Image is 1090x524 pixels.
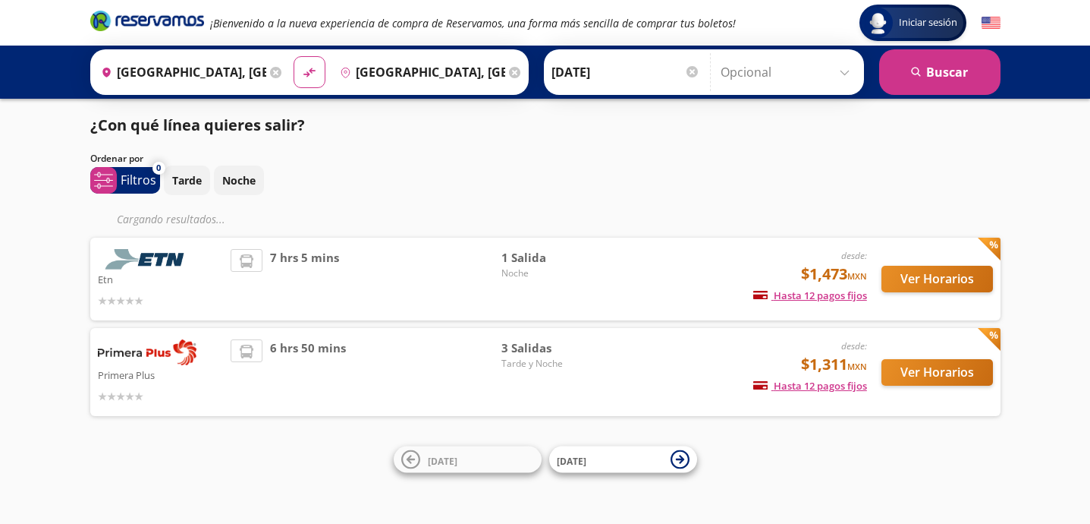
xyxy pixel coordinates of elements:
span: Tarde y Noche [501,357,608,371]
small: MXN [847,270,867,282]
span: Hasta 12 pagos fijos [753,379,867,393]
button: Tarde [164,166,210,195]
i: Brand Logo [90,9,204,32]
span: $1,311 [801,353,867,376]
p: Filtros [121,171,156,189]
em: ¡Bienvenido a la nueva experiencia de compra de Reservamos, una forma más sencilla de comprar tus... [210,16,736,30]
button: Ver Horarios [881,359,993,386]
input: Elegir Fecha [551,53,700,91]
span: 3 Salidas [501,339,608,357]
button: English [982,14,1000,33]
button: Ver Horarios [881,266,993,292]
p: Tarde [172,172,202,188]
input: Opcional [721,53,856,91]
small: MXN [847,361,867,372]
input: Buscar Destino [334,53,505,91]
span: Iniciar sesión [893,15,963,30]
button: 0Filtros [90,167,160,194]
span: 0 [156,162,161,175]
p: Etn [98,270,224,288]
p: ¿Con qué línea quieres salir? [90,114,305,137]
span: $1,473 [801,263,867,286]
span: [DATE] [428,454,457,467]
button: [DATE] [394,447,542,473]
button: [DATE] [549,447,697,473]
em: desde: [841,249,867,262]
p: Noche [222,172,256,188]
span: Noche [501,267,608,280]
p: Primera Plus [98,365,224,384]
span: 1 Salida [501,249,608,267]
span: 6 hrs 50 mins [270,339,346,405]
button: Buscar [879,49,1000,95]
span: Hasta 12 pagos fijos [753,289,867,302]
a: Brand Logo [90,9,204,36]
span: 7 hrs 5 mins [270,249,339,309]
em: desde: [841,339,867,352]
span: [DATE] [557,454,586,467]
p: Ordenar por [90,152,143,166]
img: Primera Plus [98,339,196,365]
input: Buscar Origen [95,53,266,91]
button: Noche [214,166,264,195]
em: Cargando resultados ... [117,212,225,226]
img: Etn [98,249,196,270]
